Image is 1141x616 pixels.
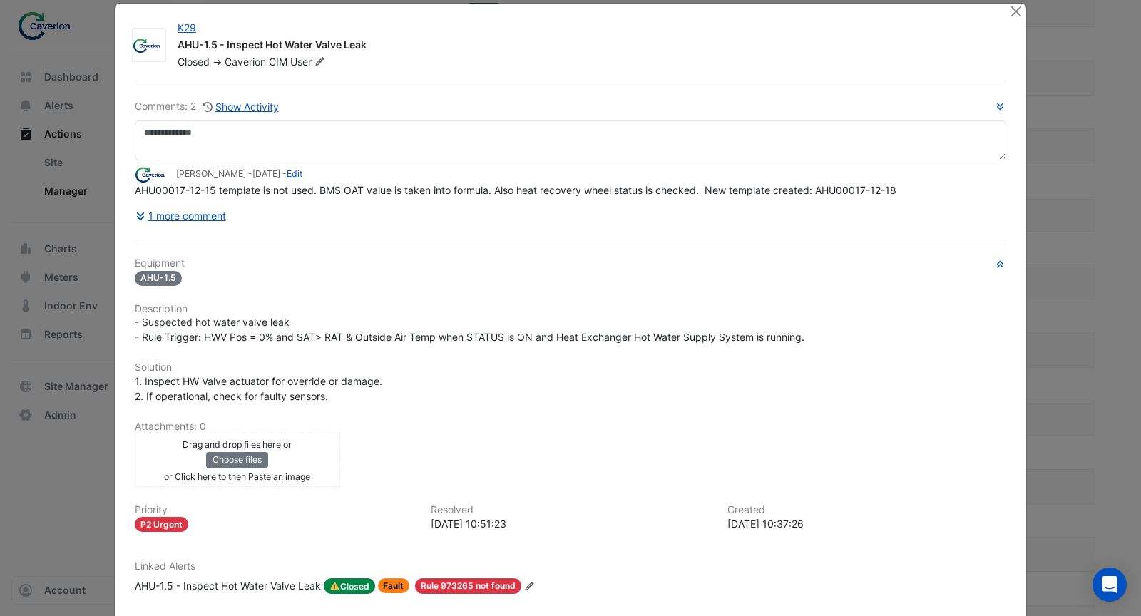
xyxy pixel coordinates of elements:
[135,257,1006,269] h6: Equipment
[1093,568,1127,602] div: Open Intercom Messenger
[225,56,287,68] span: Caverion CIM
[135,504,414,516] h6: Priority
[135,98,280,115] div: Comments: 2
[135,271,182,286] span: AHU-1.5
[524,581,535,592] fa-icon: Edit Linked Alerts
[290,55,328,69] span: User
[135,361,1006,374] h6: Solution
[135,167,170,183] img: Caverion
[727,516,1006,531] div: [DATE] 10:37:26
[287,168,302,179] a: Edit
[135,578,321,594] div: AHU-1.5 - Inspect Hot Water Valve Leak
[378,578,410,593] span: Fault
[206,452,268,468] button: Choose files
[178,21,196,34] a: K29
[164,471,310,482] small: or Click here to then Paste an image
[135,375,382,402] span: 1. Inspect HW Valve actuator for override or damage. 2. If operational, check for faulty sensors.
[183,439,292,450] small: Drag and drop files here or
[431,504,710,516] h6: Resolved
[135,203,227,228] button: 1 more comment
[176,168,302,180] small: [PERSON_NAME] - -
[431,516,710,531] div: [DATE] 10:51:23
[135,316,804,343] span: - Suspected hot water valve leak - Rule Trigger: HWV Pos = 0% and SAT> RAT & Outside Air Temp whe...
[178,56,210,68] span: Closed
[135,303,1006,315] h6: Description
[135,184,896,196] span: AHU00017-12-15 template is not used. BMS OAT value is taken into formula. Also heat recovery whee...
[178,38,992,55] div: AHU-1.5 - Inspect Hot Water Valve Leak
[1008,4,1023,19] button: Close
[135,517,188,532] div: P2 Urgent
[135,421,1006,433] h6: Attachments: 0
[727,504,1006,516] h6: Created
[213,56,222,68] span: ->
[415,578,521,594] span: Rule 973265 not found
[252,168,280,179] span: 2025-08-08 10:51:18
[135,560,1006,573] h6: Linked Alerts
[324,578,375,594] span: Closed
[202,98,280,115] button: Show Activity
[133,38,165,53] img: Caverion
